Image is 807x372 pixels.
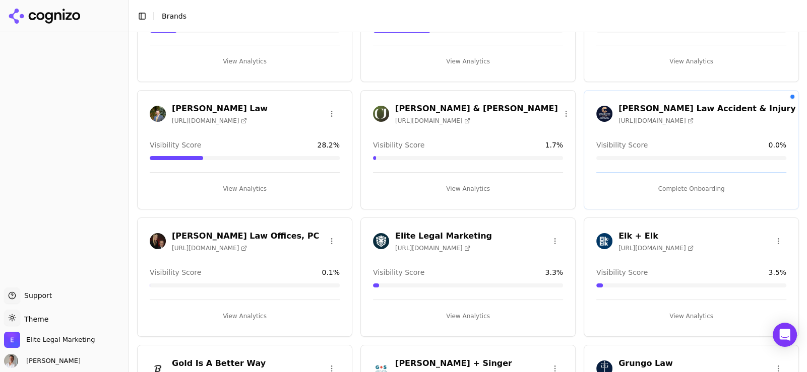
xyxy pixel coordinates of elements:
[20,290,52,301] span: Support
[150,106,166,122] img: Cannon Law
[150,308,340,324] button: View Analytics
[150,181,340,197] button: View Analytics
[596,308,786,324] button: View Analytics
[318,140,340,150] span: 28.2 %
[596,267,648,277] span: Visibility Score
[395,357,512,369] h3: [PERSON_NAME] + Singer
[373,53,563,69] button: View Analytics
[172,244,247,252] span: [URL][DOMAIN_NAME]
[150,140,201,150] span: Visibility Score
[26,335,95,344] span: Elite Legal Marketing
[618,117,694,125] span: [URL][DOMAIN_NAME]
[596,140,648,150] span: Visibility Score
[768,267,786,277] span: 3.5 %
[162,11,187,21] nav: breadcrumb
[596,53,786,69] button: View Analytics
[4,354,81,368] button: Open user button
[768,140,786,150] span: 0.0 %
[373,140,424,150] span: Visibility Score
[395,103,558,115] h3: [PERSON_NAME] & [PERSON_NAME]
[20,315,48,323] span: Theme
[172,117,247,125] span: [URL][DOMAIN_NAME]
[545,140,563,150] span: 1.7 %
[162,12,187,20] span: Brands
[373,308,563,324] button: View Analytics
[373,233,389,249] img: Elite Legal Marketing
[596,233,612,249] img: Elk + Elk
[618,230,694,242] h3: Elk + Elk
[322,267,340,277] span: 0.1 %
[4,332,95,348] button: Open organization switcher
[4,354,18,368] img: Eric Bersano
[4,332,20,348] img: Elite Legal Marketing
[373,181,563,197] button: View Analytics
[150,53,340,69] button: View Analytics
[545,267,563,277] span: 3.3 %
[172,230,319,242] h3: [PERSON_NAME] Law Offices, PC
[596,181,786,197] button: Complete Onboarding
[395,117,470,125] span: [URL][DOMAIN_NAME]
[618,244,694,252] span: [URL][DOMAIN_NAME]
[150,233,166,249] img: Crossman Law Offices, PC
[373,267,424,277] span: Visibility Score
[395,244,470,252] span: [URL][DOMAIN_NAME]
[373,106,389,122] img: Cohen & Jaffe
[150,267,201,277] span: Visibility Score
[395,230,492,242] h3: Elite Legal Marketing
[596,106,612,122] img: Colburn Law Accident & Injury Lawyers
[172,357,266,369] h3: Gold Is A Better Way
[618,357,694,369] h3: Grungo Law
[22,356,81,365] span: [PERSON_NAME]
[172,103,268,115] h3: [PERSON_NAME] Law
[773,323,797,347] div: Open Intercom Messenger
